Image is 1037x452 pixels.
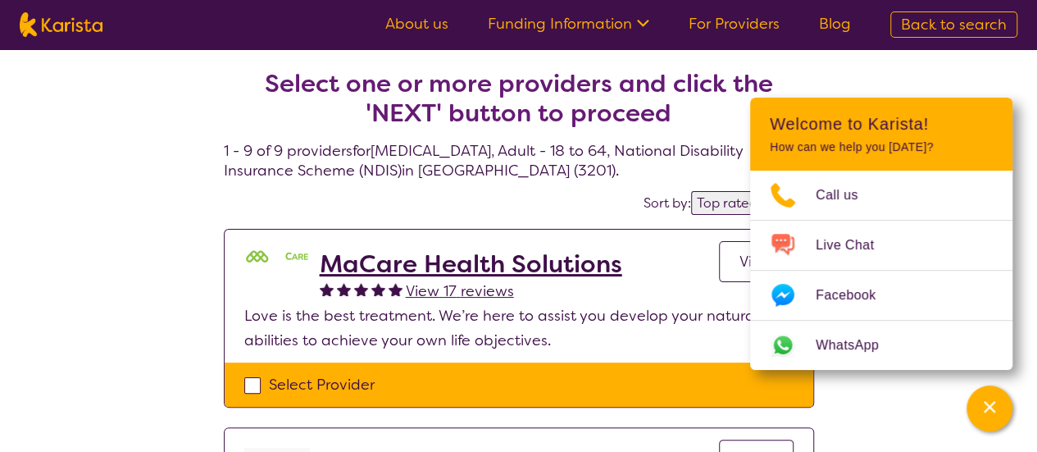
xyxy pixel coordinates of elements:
[20,12,102,37] img: Karista logo
[901,15,1007,34] span: Back to search
[819,14,851,34] a: Blog
[644,194,691,212] label: Sort by:
[385,14,448,34] a: About us
[739,252,773,272] span: View
[816,233,894,258] span: Live Chat
[337,282,351,296] img: fullstar
[243,69,794,128] h2: Select one or more providers and click the 'NEXT' button to proceed
[406,279,514,304] a: View 17 reviews
[406,281,514,301] span: View 17 reviews
[967,386,1012,431] button: Channel Menu
[354,282,368,296] img: fullstar
[750,171,1012,370] ul: Choose channel
[389,282,403,296] img: fullstar
[770,114,993,134] h2: Welcome to Karista!
[816,283,895,308] span: Facebook
[244,249,310,266] img: mgttalrdbt23wl6urpfy.png
[244,304,794,353] p: Love is the best treatment. We’re here to assist you develop your natural abilities to achieve yo...
[816,333,898,358] span: WhatsApp
[689,14,780,34] a: For Providers
[320,282,334,296] img: fullstar
[770,140,993,154] p: How can we help you [DATE]?
[719,241,794,282] a: View
[750,98,1012,370] div: Channel Menu
[816,183,878,208] span: Call us
[488,14,649,34] a: Funding Information
[371,282,385,296] img: fullstar
[750,321,1012,370] a: Web link opens in a new tab.
[320,249,622,279] a: MaCare Health Solutions
[890,11,1017,38] a: Back to search
[224,30,814,180] h4: 1 - 9 of 9 providers for [MEDICAL_DATA] , Adult - 18 to 64 , National Disability Insurance Scheme...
